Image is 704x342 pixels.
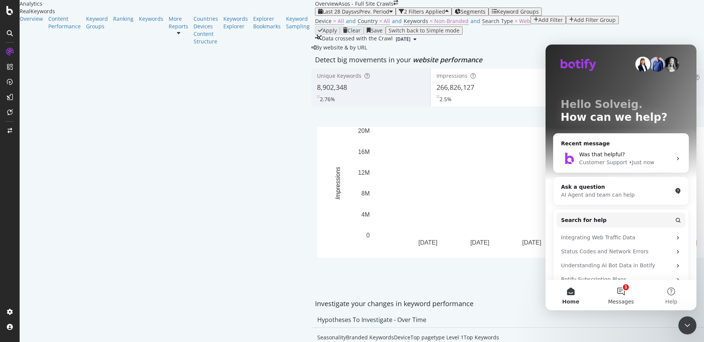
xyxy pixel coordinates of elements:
[86,15,108,30] a: Keyword Groups
[139,15,163,23] a: Keywords
[358,169,370,176] text: 12M
[440,96,452,103] div: 2.5%
[418,239,437,246] text: [DATE]
[323,28,337,34] div: Apply
[394,334,410,341] div: Device
[522,239,541,246] text: [DATE]
[404,9,445,15] div: 2 Filters Applied
[546,45,696,310] iframe: Intercom live chat
[347,28,361,34] div: Clear
[361,190,370,197] text: 8M
[194,38,218,45] div: Structure
[315,8,396,16] button: Last 28 DaysvsPrev. Period
[566,16,619,24] button: Add Filter Group
[379,17,382,25] span: =
[366,232,370,239] text: 0
[169,15,188,30] a: More Reports
[335,167,341,199] text: Impressions
[574,17,616,23] div: Add Filter Group
[389,28,460,34] div: Switch back to Simple mode
[20,15,43,23] a: Overview
[315,17,332,25] span: Device
[430,17,433,25] span: =
[464,334,499,341] div: Top Keywords
[317,316,426,324] div: Hypotheses to Investigate - Over Time
[20,8,315,15] div: RealKeywords
[361,211,370,218] text: 4M
[386,26,463,35] button: Switch back to Simple mode
[223,15,248,30] div: Keywords Explorer
[311,44,367,51] div: legacy label
[530,16,566,24] button: Add Filter
[320,96,335,103] div: 2.76%
[253,15,281,30] a: Explorer Bookmarks
[346,334,394,341] div: Branded Keywords
[317,334,346,341] div: Seasonality
[396,8,452,16] button: 2 Filters Applied
[333,17,336,25] span: =
[315,26,340,35] button: Apply
[194,15,218,23] a: Countries
[489,8,542,16] button: Keyword Groups
[497,9,539,15] div: Keyword Groups
[358,128,370,134] text: 20M
[346,17,356,25] span: and
[384,17,390,25] span: All
[482,17,513,25] span: Search Type
[323,8,354,15] span: Last 28 Days
[338,17,344,25] span: All
[371,28,383,34] div: Save
[340,26,364,35] button: Clear
[678,316,696,334] iframe: Intercom live chat
[410,334,464,341] div: Top pagetype Level 1
[404,17,428,25] span: Keywords
[515,17,518,25] span: =
[48,15,81,30] div: Content Performance
[461,8,486,15] span: Segments
[437,96,440,98] img: Equal
[354,8,389,15] span: vs Prev. Period
[286,15,310,30] a: Keyword Sampling
[316,44,367,51] span: By website & by URL
[434,17,469,25] span: Non-Branded
[452,8,489,16] button: Segments
[392,17,402,25] span: and
[194,30,218,38] a: Content
[194,23,218,30] a: Devices
[470,239,489,246] text: [DATE]
[317,72,361,79] span: Unique Keywords
[317,83,347,92] span: 8,902,348
[437,72,467,79] span: Impressions
[317,96,320,98] img: Equal
[358,17,378,25] span: Country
